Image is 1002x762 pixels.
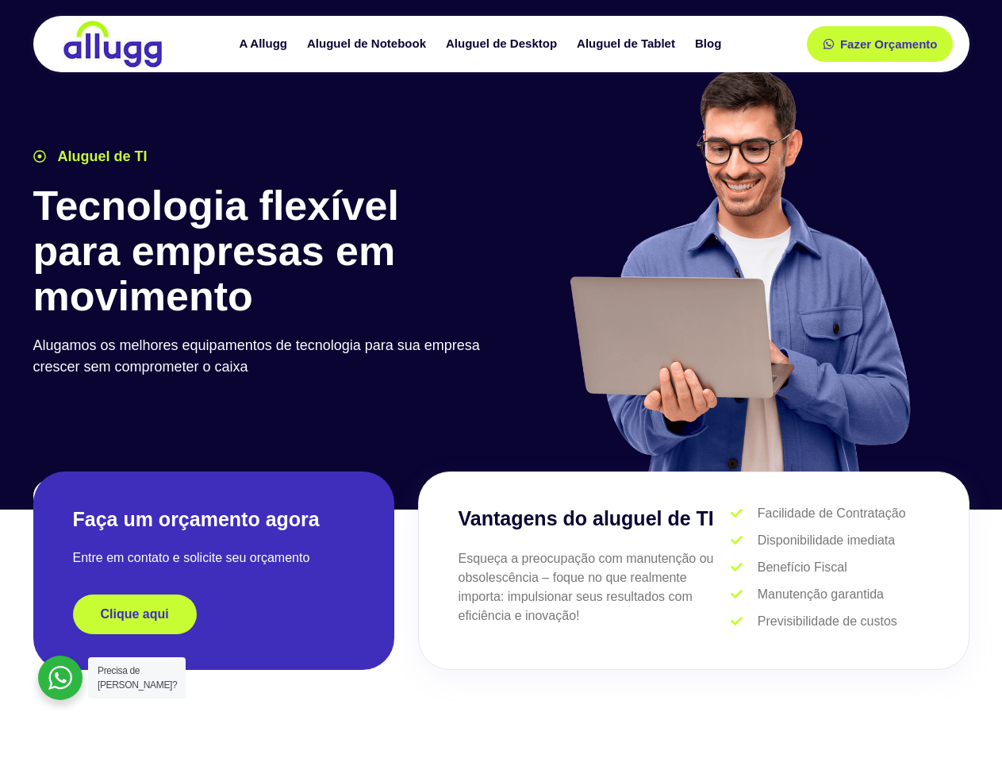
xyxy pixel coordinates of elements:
a: Aluguel de Tablet [569,30,687,58]
h1: Tecnologia flexível para empresas em movimento [33,183,493,320]
span: Manutenção garantida [754,585,884,604]
a: Aluguel de Desktop [438,30,569,58]
span: Facilidade de Contratação [754,504,906,523]
a: Fazer Orçamento [807,26,954,62]
span: Disponibilidade imediata [754,531,895,550]
a: Clique aqui [73,595,197,634]
p: Esqueça a preocupação com manutenção ou obsolescência – foque no que realmente importa: impulsion... [459,549,731,625]
h3: Vantagens do aluguel de TI [459,504,731,534]
a: Blog [687,30,733,58]
span: Clique aqui [101,608,169,621]
a: Aluguel de Notebook [299,30,438,58]
p: Entre em contato e solicite seu orçamento [73,548,355,568]
iframe: Chat Widget [923,686,1002,762]
p: Alugamos os melhores equipamentos de tecnologia para sua empresa crescer sem comprometer o caixa [33,335,493,378]
span: Previsibilidade de custos [754,612,897,631]
span: Fazer Orçamento [840,38,938,50]
img: locação de TI é Allugg [61,20,164,68]
span: Aluguel de TI [54,146,148,167]
span: Precisa de [PERSON_NAME]? [98,665,177,691]
h2: Faça um orçamento agora [73,506,355,533]
span: Benefício Fiscal [754,558,847,577]
a: A Allugg [231,30,299,58]
img: aluguel de ti para startups [564,67,914,471]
